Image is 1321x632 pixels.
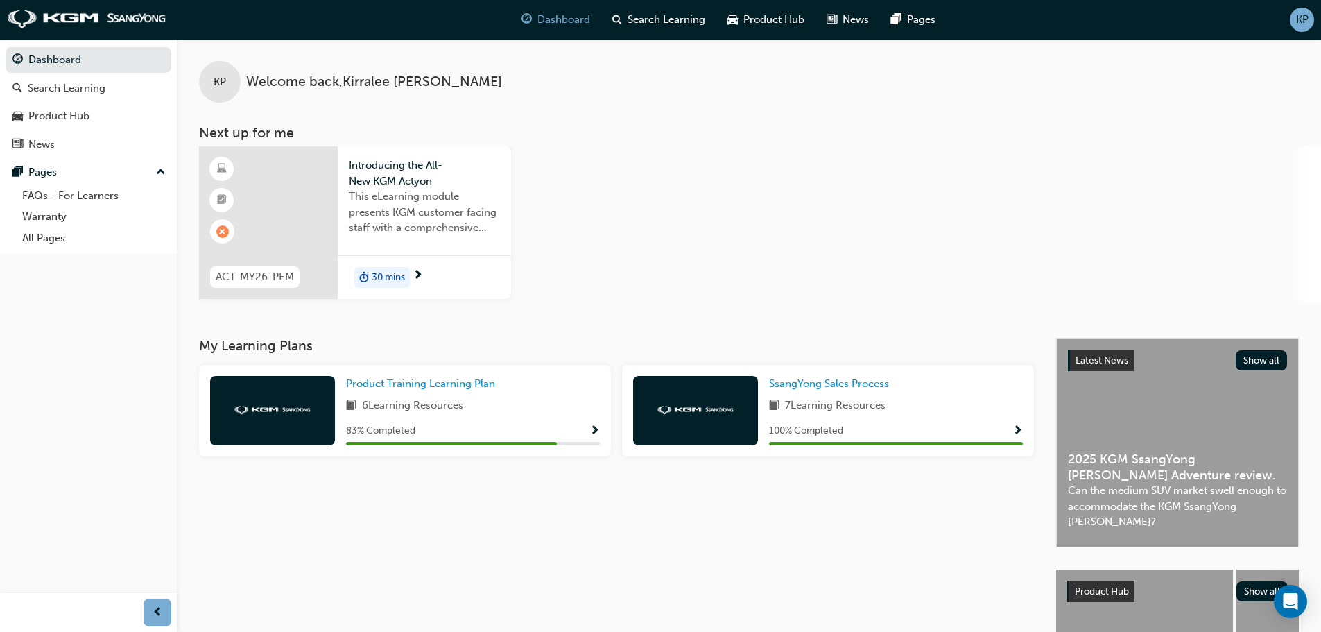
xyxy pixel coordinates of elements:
[153,604,163,622] span: prev-icon
[510,6,601,34] a: guage-iconDashboard
[349,157,500,189] span: Introducing the All-New KGM Actyon
[769,398,779,415] span: book-icon
[743,12,804,28] span: Product Hub
[628,12,705,28] span: Search Learning
[6,160,171,185] button: Pages
[28,108,89,124] div: Product Hub
[716,6,815,34] a: car-iconProduct Hub
[727,11,738,28] span: car-icon
[7,10,166,29] img: kgm
[891,11,901,28] span: pages-icon
[362,398,463,415] span: 6 Learning Resources
[12,54,23,67] span: guage-icon
[1012,425,1023,438] span: Show Progress
[246,74,502,90] span: Welcome back , Kirralee [PERSON_NAME]
[12,139,23,151] span: news-icon
[6,47,171,73] a: Dashboard
[1236,350,1288,370] button: Show all
[1068,350,1287,372] a: Latest NewsShow all
[349,189,500,236] span: This eLearning module presents KGM customer facing staff with a comprehensive introduction to the...
[17,185,171,207] a: FAQs - For Learners
[346,423,415,439] span: 83 % Completed
[177,125,1321,141] h3: Next up for me
[6,44,171,160] button: DashboardSearch LearningProduct HubNews
[785,398,886,415] span: 7 Learning Resources
[1076,355,1128,366] span: Latest News
[589,422,600,440] button: Show Progress
[880,6,947,34] a: pages-iconPages
[12,166,23,179] span: pages-icon
[217,160,227,178] span: learningResourceType_ELEARNING-icon
[217,191,227,210] span: booktick-icon
[1068,452,1287,483] span: 2025 KGM SsangYong [PERSON_NAME] Adventure review.
[216,269,294,285] span: ACT-MY26-PEM
[843,12,869,28] span: News
[1296,12,1309,28] span: KP
[28,164,57,180] div: Pages
[1068,483,1287,530] span: Can the medium SUV market swell enough to accommodate the KGM SsangYong [PERSON_NAME]?
[346,376,501,392] a: Product Training Learning Plan
[17,206,171,228] a: Warranty
[214,74,226,90] span: KP
[17,228,171,249] a: All Pages
[12,83,22,95] span: search-icon
[6,76,171,101] a: Search Learning
[1056,338,1299,547] a: Latest NewsShow all2025 KGM SsangYong [PERSON_NAME] Adventure review.Can the medium SUV market sw...
[1075,586,1129,597] span: Product Hub
[6,103,171,129] a: Product Hub
[769,377,889,390] span: SsangYong Sales Process
[907,12,935,28] span: Pages
[234,406,311,415] img: kgm
[589,425,600,438] span: Show Progress
[199,146,511,299] a: ACT-MY26-PEMIntroducing the All-New KGM ActyonThis eLearning module presents KGM customer facing ...
[612,11,622,28] span: search-icon
[1067,581,1288,603] a: Product HubShow all
[372,270,405,286] span: 30 mins
[346,377,495,390] span: Product Training Learning Plan
[216,225,229,238] span: learningRecordVerb_FAIL-icon
[537,12,590,28] span: Dashboard
[1290,8,1314,32] button: KP
[815,6,880,34] a: news-iconNews
[827,11,837,28] span: news-icon
[521,11,532,28] span: guage-icon
[199,338,1034,354] h3: My Learning Plans
[413,270,423,282] span: next-icon
[1274,585,1307,618] div: Open Intercom Messenger
[346,398,356,415] span: book-icon
[28,80,105,96] div: Search Learning
[769,423,843,439] span: 100 % Completed
[1012,422,1023,440] button: Show Progress
[601,6,716,34] a: search-iconSearch Learning
[1236,581,1288,601] button: Show all
[28,137,55,153] div: News
[156,164,166,182] span: up-icon
[6,132,171,157] a: News
[657,406,734,415] img: kgm
[12,110,23,123] span: car-icon
[769,376,895,392] a: SsangYong Sales Process
[359,268,369,287] span: duration-icon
